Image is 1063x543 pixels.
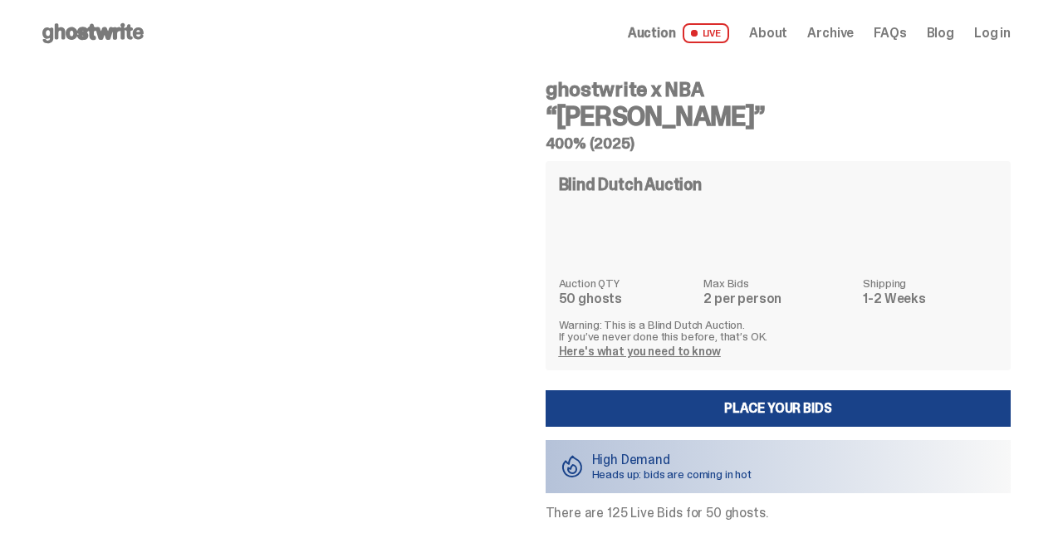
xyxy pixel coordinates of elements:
p: Heads up: bids are coming in hot [592,468,752,480]
p: There are 125 Live Bids for 50 ghosts. [546,506,1012,520]
dd: 50 ghosts [559,292,694,306]
dd: 2 per person [703,292,853,306]
a: Here's what you need to know [559,344,721,359]
span: Auction [628,27,676,40]
a: About [749,27,787,40]
a: Archive [807,27,854,40]
h4: ghostwrite x NBA [546,80,1012,100]
a: Auction LIVE [628,23,729,43]
dt: Auction QTY [559,277,694,289]
dd: 1-2 Weeks [863,292,997,306]
dt: Max Bids [703,277,853,289]
h3: “[PERSON_NAME]” [546,103,1012,130]
h4: Blind Dutch Auction [559,176,702,193]
a: Place your Bids [546,390,1012,427]
dt: Shipping [863,277,997,289]
p: High Demand [592,453,752,467]
a: Log in [974,27,1011,40]
p: Warning: This is a Blind Dutch Auction. If you’ve never done this before, that’s OK. [559,319,998,342]
span: LIVE [683,23,730,43]
a: Blog [927,27,954,40]
a: FAQs [874,27,906,40]
h5: 400% (2025) [546,136,1012,151]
